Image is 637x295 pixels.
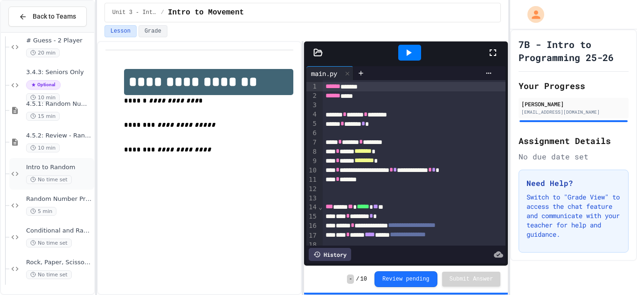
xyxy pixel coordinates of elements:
span: - [347,274,354,284]
div: 12 [306,185,318,194]
span: 20 min [26,48,60,57]
span: Submit Answer [450,275,493,283]
span: 10 min [26,144,60,152]
div: 8 [306,147,318,157]
div: 9 [306,157,318,166]
div: main.py [306,66,353,80]
button: Lesson [104,25,137,37]
span: 15 min [26,112,60,121]
span: Optional [26,80,61,89]
p: Switch to "Grade View" to access the chat feature and communicate with your teacher for help and ... [526,192,621,239]
div: My Account [518,4,547,25]
div: 1 [306,82,318,91]
div: 3 [306,101,318,110]
span: 5 min [26,207,56,216]
span: Intro to Movement [168,7,244,18]
span: 10 min [26,93,60,102]
div: main.py [306,69,342,78]
span: No time set [26,239,72,247]
span: Intro to Random [26,164,92,172]
button: Submit Answer [442,272,501,287]
div: [PERSON_NAME] [521,100,626,108]
span: / [161,9,164,16]
span: 4.5.1: Random Numbers [26,100,92,108]
span: # Guess - 2 Player [26,37,92,45]
span: / [356,275,359,283]
div: 2 [306,91,318,101]
div: No due date set [519,151,629,162]
div: 11 [306,175,318,185]
span: Unit 3 - Intro to Objects [112,9,157,16]
div: 14 [306,203,318,212]
span: No time set [26,175,72,184]
span: Random Number Practice [26,195,92,203]
button: Back to Teams [8,7,87,27]
span: Rock, Paper, Scissors - Conditionals [26,259,92,267]
span: Conditional and Random Practice [26,227,92,235]
h2: Assignment Details [519,134,629,147]
div: 16 [306,221,318,231]
span: No time set [26,270,72,279]
div: 7 [306,138,318,147]
div: 18 [306,240,318,250]
span: 4.5.2: Review - Random Numbers [26,132,92,140]
h2: Your Progress [519,79,629,92]
div: [EMAIL_ADDRESS][DOMAIN_NAME] [521,109,626,116]
h1: 7B - Intro to Programming 25-26 [519,38,629,64]
span: Back to Teams [33,12,76,21]
div: 4 [306,110,318,119]
span: Fold line [318,203,323,211]
div: 17 [306,231,318,240]
span: 3.4.3: Seniors Only [26,69,92,76]
h3: Need Help? [526,178,621,189]
button: Grade [138,25,167,37]
div: 10 [306,166,318,175]
span: 10 [360,275,367,283]
div: 13 [306,194,318,203]
button: Review pending [374,271,437,287]
div: 15 [306,212,318,221]
div: History [309,248,351,261]
div: 6 [306,129,318,138]
div: 5 [306,119,318,129]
